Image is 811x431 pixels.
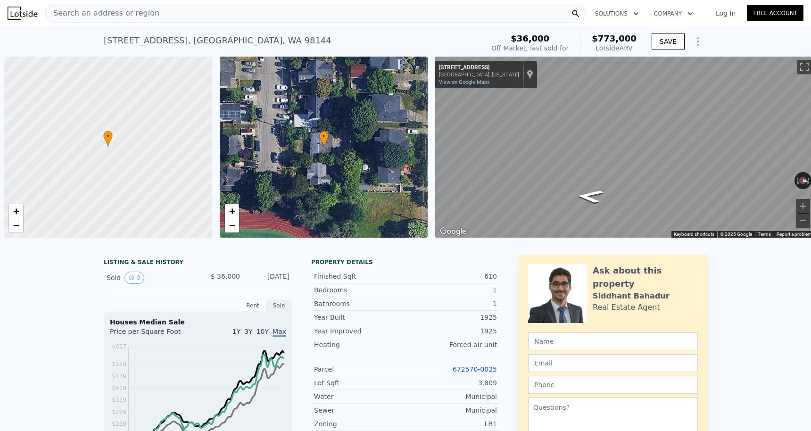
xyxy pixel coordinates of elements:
[13,219,19,231] span: −
[688,32,707,51] button: Show Options
[314,299,405,308] div: Bathrooms
[405,313,497,322] div: 1925
[588,5,646,22] button: Solutions
[225,204,239,218] a: Zoom in
[438,225,469,238] a: Open this area in Google Maps (opens a new window)
[646,5,701,22] button: Company
[314,313,405,322] div: Year Built
[112,361,126,367] tspan: $539
[319,132,329,141] span: •
[565,186,615,206] path: Go North, 29th Ave S
[405,340,497,349] div: Forced air unit
[652,33,685,50] button: SAVE
[593,290,670,302] div: Siddhant Bahadur
[405,378,497,388] div: 3,809
[112,373,126,380] tspan: $479
[439,72,519,78] div: [GEOGRAPHIC_DATA], [US_STATE]
[112,343,126,350] tspan: $627
[758,232,771,237] a: Terms (opens in new tab)
[314,392,405,401] div: Water
[453,365,497,373] a: 672570-0025
[104,258,292,268] div: LISTING & SALE HISTORY
[405,299,497,308] div: 1
[528,376,698,394] input: Phone
[405,392,497,401] div: Municipal
[592,33,637,43] span: $773,000
[593,302,660,313] div: Real Estate Agent
[314,326,405,336] div: Year Improved
[314,365,405,374] div: Parcel
[229,205,235,217] span: +
[273,328,286,337] span: Max
[405,406,497,415] div: Municipal
[229,219,235,231] span: −
[314,285,405,295] div: Bedrooms
[674,231,714,238] button: Keyboard shortcuts
[314,419,405,429] div: Zoning
[439,64,519,72] div: [STREET_ADDRESS]
[704,8,747,18] a: Log In
[112,409,126,415] tspan: $299
[240,299,266,312] div: Rent
[593,264,698,290] div: Ask about this property
[438,225,469,238] img: Google
[511,33,549,43] span: $36,000
[314,378,405,388] div: Lot Sqft
[112,421,126,427] tspan: $239
[796,214,810,228] button: Zoom out
[439,79,490,85] a: View on Google Maps
[528,332,698,350] input: Name
[112,397,126,403] tspan: $359
[103,131,113,147] div: •
[257,328,269,335] span: 10Y
[13,205,19,217] span: +
[244,328,252,335] span: 3Y
[405,285,497,295] div: 1
[124,272,144,284] button: View historical data
[794,172,800,189] button: Rotate counterclockwise
[266,299,292,312] div: Sale
[112,385,126,391] tspan: $419
[314,272,405,281] div: Finished Sqft
[527,69,533,80] a: Show location on map
[103,132,113,141] span: •
[107,272,190,284] div: Sold
[314,406,405,415] div: Sewer
[8,7,37,20] img: Lotside
[405,419,497,429] div: LR1
[405,272,497,281] div: 610
[110,317,286,327] div: Houses Median Sale
[110,327,198,342] div: Price per Square Foot
[211,273,240,280] span: $ 36,000
[720,232,752,237] span: © 2025 Google
[319,131,329,147] div: •
[232,328,240,335] span: 1Y
[528,354,698,372] input: Email
[225,218,239,232] a: Zoom out
[248,272,290,284] div: [DATE]
[796,199,810,213] button: Zoom in
[314,340,405,349] div: Heating
[104,34,331,47] div: [STREET_ADDRESS] , [GEOGRAPHIC_DATA] , WA 98144
[9,218,23,232] a: Zoom out
[46,8,159,19] span: Search an address or region
[9,204,23,218] a: Zoom in
[311,258,500,266] div: Property details
[491,43,569,53] div: Off Market, last sold for
[747,5,803,21] a: Free Account
[592,43,637,53] div: Lotside ARV
[405,326,497,336] div: 1925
